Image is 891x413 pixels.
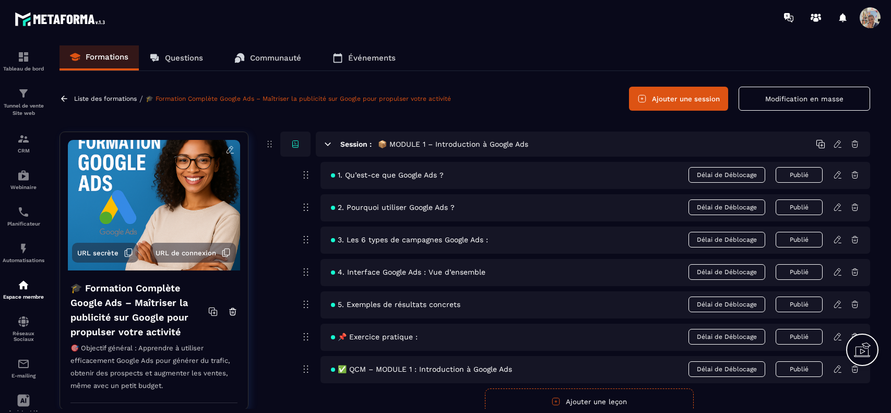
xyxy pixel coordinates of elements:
a: Communauté [224,45,312,70]
p: Espace membre [3,294,44,300]
span: 3. Les 6 types de campagnes Google Ads : [331,235,488,244]
span: Délai de Déblocage [688,297,765,312]
img: social-network [17,315,30,328]
p: Planificateur [3,221,44,227]
a: schedulerschedulerPlanificateur [3,198,44,234]
a: formationformationCRM [3,125,44,161]
button: Publié [776,297,823,312]
p: CRM [3,148,44,154]
h6: Session : [340,140,372,148]
img: automations [17,279,30,291]
p: Communauté [250,53,301,63]
a: automationsautomationsAutomatisations [3,234,44,271]
a: social-networksocial-networkRéseaux Sociaux [3,308,44,350]
span: / [139,94,143,104]
span: 2. Pourquoi utiliser Google Ads ? [331,203,455,211]
img: email [17,358,30,370]
span: Délai de Déblocage [688,361,765,377]
a: Formations [60,45,139,70]
h4: 🎓 Formation Complète Google Ads – Maîtriser la publicité sur Google pour propulser votre activité [70,281,208,339]
a: automationsautomationsWebinaire [3,161,44,198]
button: Publié [776,361,823,377]
p: Événements [348,53,396,63]
button: Publié [776,264,823,280]
span: 5. Exemples de résultats concrets [331,300,460,309]
img: background [68,140,240,270]
span: Délai de Déblocage [688,167,765,183]
button: Publié [776,329,823,345]
a: emailemailE-mailing [3,350,44,386]
p: E-mailing [3,373,44,379]
img: automations [17,169,30,182]
img: formation [17,87,30,100]
span: Délai de Déblocage [688,329,765,345]
a: Événements [322,45,406,70]
img: logo [15,9,109,29]
p: Tableau de bord [3,66,44,72]
a: formationformationTableau de bord [3,43,44,79]
button: Modification en masse [739,87,870,111]
p: Formations [86,52,128,62]
a: automationsautomationsEspace membre [3,271,44,308]
p: Webinaire [3,184,44,190]
button: Publié [776,167,823,183]
a: Liste des formations [74,95,137,102]
span: Délai de Déblocage [688,232,765,247]
img: formation [17,51,30,63]
p: Automatisations [3,257,44,263]
span: 4. Interface Google Ads : Vue d’ensemble [331,268,485,276]
p: Questions [165,53,203,63]
button: URL de connexion [150,243,236,263]
button: URL secrète [72,243,138,263]
a: 🎓 Formation Complète Google Ads – Maîtriser la publicité sur Google pour propulser votre activité [146,95,451,102]
span: ✅ QCM – MODULE 1 : Introduction à Google Ads [331,365,512,373]
img: automations [17,242,30,255]
span: Délai de Déblocage [688,199,765,215]
p: 🎯 Objectif général : Apprendre à utiliser efficacement Google Ads pour générer du trafic, obtenir... [70,342,237,403]
button: Ajouter une session [629,87,728,111]
span: URL de connexion [156,249,216,257]
a: formationformationTunnel de vente Site web [3,79,44,125]
p: Réseaux Sociaux [3,331,44,342]
span: 1. Qu’est-ce que Google Ads ? [331,171,444,179]
span: URL secrète [77,249,118,257]
span: 📌 Exercice pratique : [331,333,418,341]
button: Publié [776,232,823,247]
span: Délai de Déblocage [688,264,765,280]
button: Publié [776,199,823,215]
h5: 📦 MODULE 1 – Introduction à Google Ads [378,139,528,149]
a: Questions [139,45,213,70]
img: formation [17,133,30,145]
p: Tunnel de vente Site web [3,102,44,117]
img: scheduler [17,206,30,218]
